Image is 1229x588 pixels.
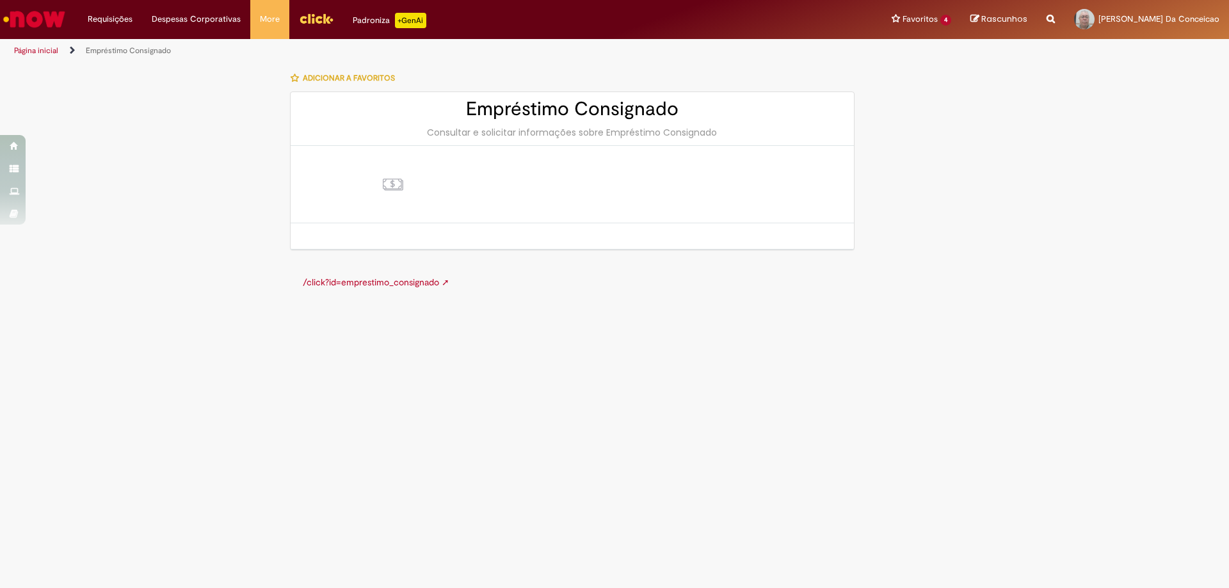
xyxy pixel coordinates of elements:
p: +GenAi [395,13,426,28]
span: Adicionar a Favoritos [303,73,395,83]
span: Despesas Corporativas [152,13,241,26]
h2: Empréstimo Consignado [303,99,841,120]
img: Empréstimo Consignado [380,171,406,197]
a: /click?id=emprestimo_consignado ➚ [303,276,449,288]
a: Rascunhos [970,13,1027,26]
span: Rascunhos [981,13,1027,25]
img: click_logo_yellow_360x200.png [299,9,333,28]
div: Consultar e solicitar informações sobre Empréstimo Consignado [303,126,841,139]
ul: Trilhas de página [10,39,810,63]
div: Padroniza [353,13,426,28]
a: Página inicial [14,45,58,56]
a: Empréstimo Consignado [86,45,171,56]
span: 4 [940,15,951,26]
span: More [260,13,280,26]
span: [PERSON_NAME] Da Conceicao [1098,13,1219,24]
img: ServiceNow [1,6,67,32]
span: Requisições [88,13,133,26]
span: Favoritos [903,13,938,26]
button: Adicionar a Favoritos [290,65,402,91]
